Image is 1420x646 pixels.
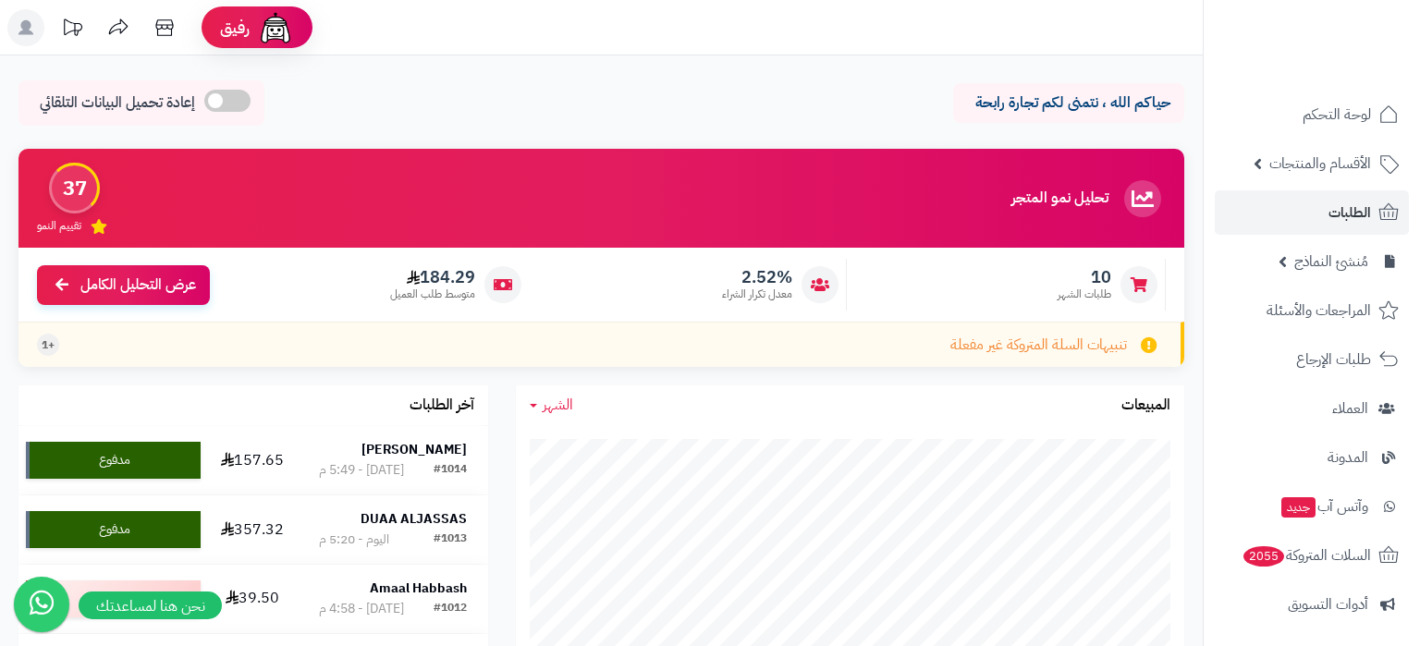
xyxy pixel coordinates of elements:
[1215,288,1409,333] a: المراجعات والأسئلة
[1296,347,1371,372] span: طلبات الإرجاع
[1269,151,1371,177] span: الأقسام والمنتجات
[530,395,573,416] a: الشهر
[361,509,467,529] strong: DUAA ALJASSAS
[1267,298,1371,323] span: المراجعات والأسئلة
[1242,542,1371,568] span: السلات المتروكة
[410,397,474,414] h3: آخر الطلبات
[37,265,210,305] a: عرض التحليل الكامل
[1215,533,1409,578] a: السلات المتروكة2055
[1332,396,1368,421] span: العملاء
[80,274,196,296] span: عرض التحليل الكامل
[434,530,467,549] div: #1013
[1058,267,1111,287] span: 10
[1281,497,1316,518] span: جديد
[1215,190,1409,235] a: الطلبات
[1279,494,1368,519] span: وآتس آب
[208,495,299,564] td: 357.32
[1011,190,1108,207] h3: تحليل نمو المتجر
[1215,386,1409,431] a: العملاء
[1328,200,1371,225] span: الطلبات
[434,461,467,480] div: #1014
[1303,102,1371,128] span: لوحة التحكم
[543,394,573,416] span: الشهر
[319,600,404,618] div: [DATE] - 4:58 م
[37,218,81,234] span: تقييم النمو
[1215,582,1409,627] a: أدوات التسويق
[1215,435,1409,480] a: المدونة
[1243,546,1284,567] span: 2055
[208,426,299,494] td: 157.65
[220,17,250,39] span: رفيق
[950,335,1127,356] span: تنبيهات السلة المتروكة غير مفعلة
[390,286,475,302] span: متوسط طلب العميل
[1215,337,1409,382] a: طلبات الإرجاع
[1215,92,1409,137] a: لوحة التحكم
[967,92,1170,114] p: حياكم الله ، نتمنى لكم تجارة رابحة
[1215,484,1409,529] a: وآتس آبجديد
[208,565,299,633] td: 39.50
[722,267,792,287] span: 2.52%
[1121,397,1170,414] h3: المبيعات
[1058,286,1111,302] span: طلبات الشهر
[319,461,404,480] div: [DATE] - 5:49 م
[26,580,201,617] div: ملغي
[42,337,55,353] span: +1
[40,92,195,114] span: إعادة تحميل البيانات التلقائي
[26,511,201,548] div: مدفوع
[1328,445,1368,470] span: المدونة
[390,267,475,287] span: 184.29
[26,442,201,479] div: مدفوع
[1294,249,1368,274] span: مُنشئ النماذج
[722,286,792,302] span: معدل تكرار الشراء
[49,9,95,51] a: تحديثات المنصة
[370,579,467,598] strong: Amaal Habbash
[1288,591,1368,617] span: أدوات التسويق
[319,530,389,549] div: اليوم - 5:20 م
[361,440,467,459] strong: [PERSON_NAME]
[434,600,467,618] div: #1012
[257,9,294,46] img: ai-face.png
